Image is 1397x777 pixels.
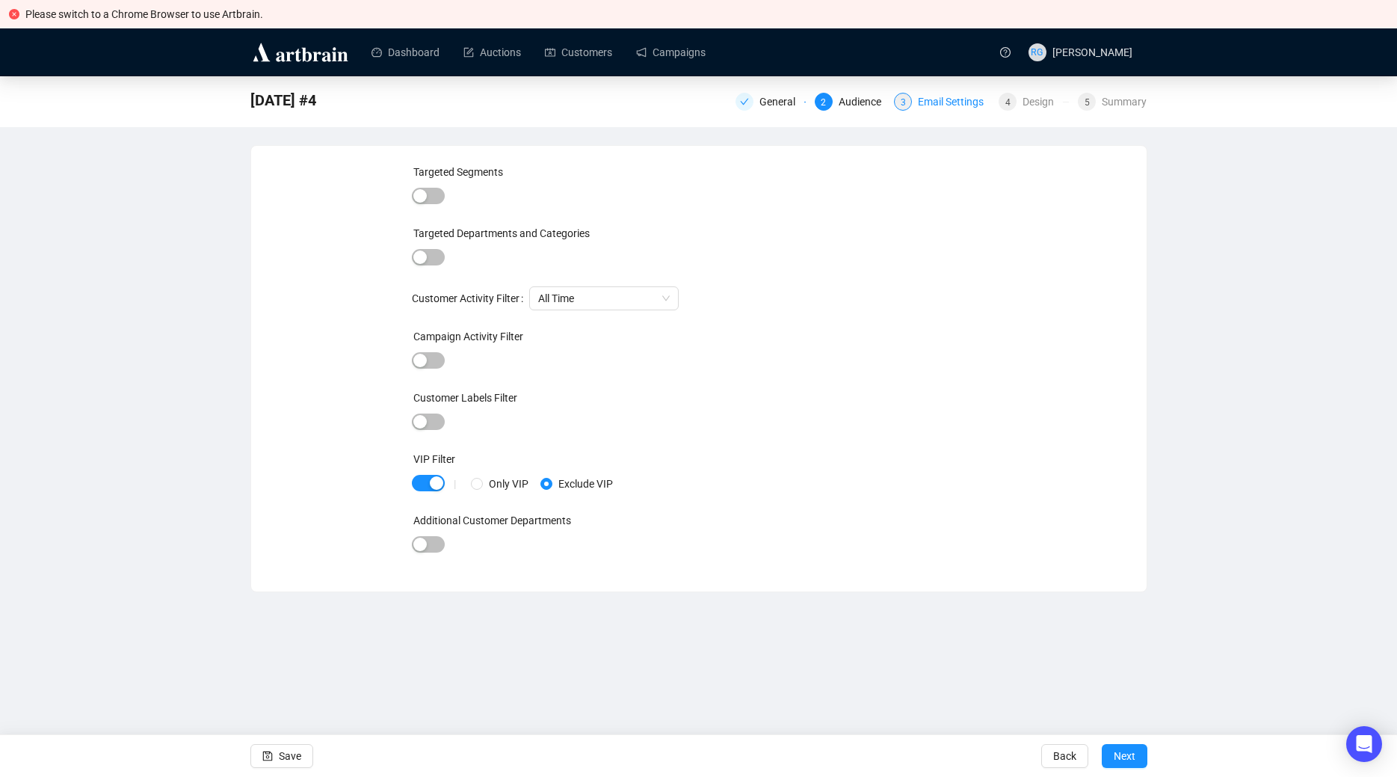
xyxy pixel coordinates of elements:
span: Back [1053,735,1076,777]
div: 5Summary [1078,93,1147,111]
span: [PERSON_NAME] [1052,46,1132,58]
button: Next [1102,744,1147,768]
div: Design [1023,93,1063,111]
label: Customer Labels Filter [413,392,517,404]
span: Only VIP [483,476,534,492]
span: check [740,97,749,106]
div: Open Intercom Messenger [1346,726,1382,762]
span: August 27, 2025 #4 [250,88,316,112]
a: Campaigns [636,33,706,72]
img: logo [250,40,351,64]
span: 5 [1085,97,1090,108]
span: 3 [901,97,906,108]
div: 2Audience [815,93,885,111]
span: Save [279,735,301,777]
div: | [454,478,456,490]
label: Targeted Segments [413,166,503,178]
span: question-circle [1000,47,1011,58]
span: close-circle [9,9,19,19]
a: Auctions [463,33,521,72]
div: 4Design [999,93,1069,111]
span: Next [1114,735,1135,777]
span: 4 [1005,97,1011,108]
label: VIP Filter [413,453,455,465]
div: Audience [839,93,890,111]
label: Targeted Departments and Categories [413,227,590,239]
div: Please switch to a Chrome Browser to use Artbrain. [25,6,1388,22]
div: Email Settings [918,93,993,111]
div: General [735,93,806,111]
a: Dashboard [371,33,440,72]
span: All Time [538,287,670,310]
span: RG [1031,45,1043,60]
div: General [759,93,804,111]
div: Summary [1102,93,1147,111]
label: Campaign Activity Filter [413,331,523,343]
span: 2 [821,97,826,108]
a: Customers [545,33,612,72]
span: save [262,751,273,761]
a: question-circle [991,28,1020,76]
label: Additional Customer Departments [413,515,571,526]
div: 3Email Settings [894,93,990,111]
label: Customer Activity Filter [412,286,529,310]
button: Back [1041,744,1088,768]
span: Exclude VIP [552,476,619,492]
button: Save [250,744,313,768]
